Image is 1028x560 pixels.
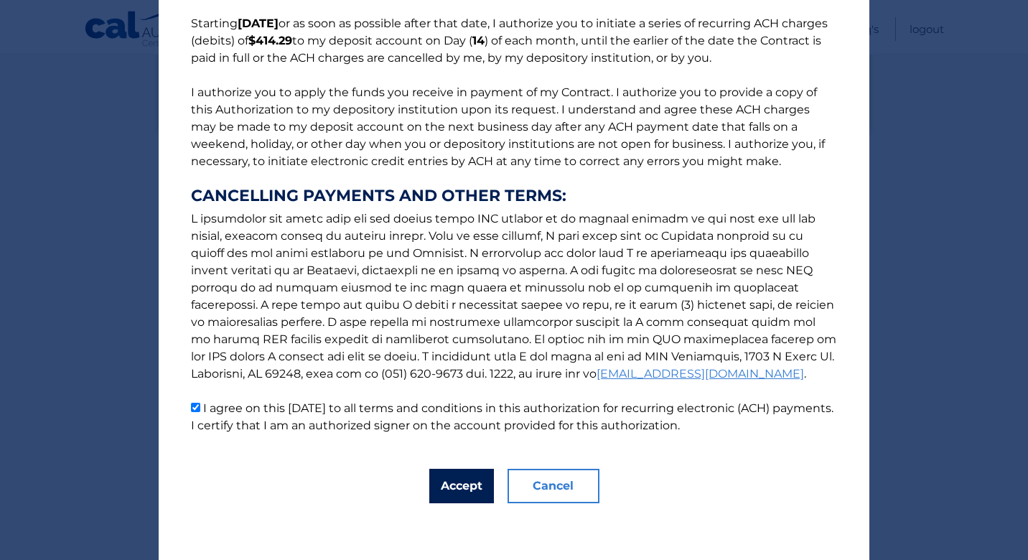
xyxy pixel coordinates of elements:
[191,187,837,205] strong: CANCELLING PAYMENTS AND OTHER TERMS:
[429,469,494,503] button: Accept
[248,34,292,47] b: $414.29
[508,469,599,503] button: Cancel
[191,401,833,432] label: I agree on this [DATE] to all terms and conditions in this authorization for recurring electronic...
[597,367,804,381] a: [EMAIL_ADDRESS][DOMAIN_NAME]
[472,34,485,47] b: 14
[238,17,279,30] b: [DATE]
